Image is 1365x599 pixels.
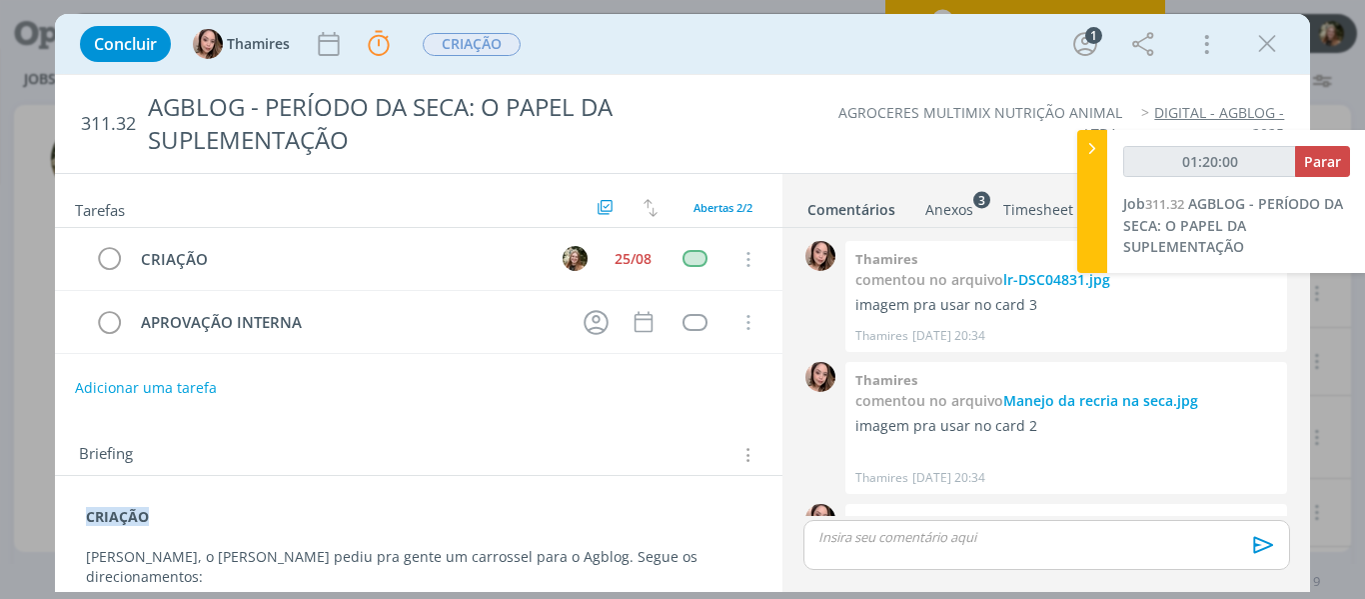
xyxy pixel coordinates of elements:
[86,547,752,587] p: [PERSON_NAME], o [PERSON_NAME] pediu pra gente um carrossel para o Agblog. Segue os direcionamentos:
[140,83,774,165] div: AGBLOG - PERÍODO DA SECA: O PAPEL DA SUPLEMENTAÇÃO
[855,295,1277,315] p: imagem pra usar no card 3
[133,310,566,335] div: APROVAÇÃO INTERNA
[75,196,125,220] span: Tarefas
[1002,191,1074,220] a: Timesheet
[855,469,908,487] p: Thamires
[805,504,835,534] img: T
[1123,194,1343,256] span: AGBLOG - PERÍODO DA SECA: O PAPEL DA SUPLEMENTAÇÃO
[855,416,1277,436] p: imagem pra usar no card 2
[1085,27,1102,44] div: 1
[1295,146,1350,177] button: Parar
[855,371,917,389] b: Thamires
[1069,28,1101,60] button: 1
[227,37,290,51] span: Thamires
[1003,270,1110,289] span: lr-DSC04831.jpg
[193,29,290,59] button: TThamires
[423,33,521,56] span: CRIAÇÃO
[560,244,590,274] button: L
[838,103,1122,142] a: AGROCERES MULTIMIX NUTRIÇÃO ANIMAL LTDA.
[1304,152,1341,171] span: Parar
[855,269,1277,294] div: comentou no arquivo
[74,370,218,406] button: Adicionar uma tarefa
[1123,194,1343,256] a: Job311.32AGBLOG - PERÍODO DA SECA: O PAPEL DA SUPLEMENTAÇÃO
[644,199,658,217] img: arrow-down-up.svg
[912,327,985,345] span: [DATE] 20:34
[806,191,896,220] a: Comentários
[973,192,990,209] sup: 3
[805,362,835,392] img: T
[94,36,157,52] span: Concluir
[193,29,223,59] img: T
[615,252,652,266] div: 25/08
[693,200,752,215] span: Abertas 2/2
[1003,391,1198,410] span: Manejo da recria na seca.jpg
[79,442,133,468] span: Briefing
[86,507,149,526] strong: CRIAÇÃO
[855,327,908,345] p: Thamires
[805,241,835,271] img: T
[55,14,1311,592] div: dialog
[422,32,522,57] button: CRIAÇÃO
[1145,195,1184,213] span: 311.32
[855,250,917,268] b: Thamires
[1154,103,1284,142] a: DIGITAL - AGBLOG - 2025
[912,469,985,487] span: [DATE] 20:34
[855,390,1277,415] div: comentou no arquivo
[855,513,917,531] b: Thamires
[925,200,973,220] div: Anexos
[81,113,136,135] span: 311.32
[563,246,588,271] img: L
[80,26,171,62] button: Concluir
[133,247,545,272] div: CRIAÇÃO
